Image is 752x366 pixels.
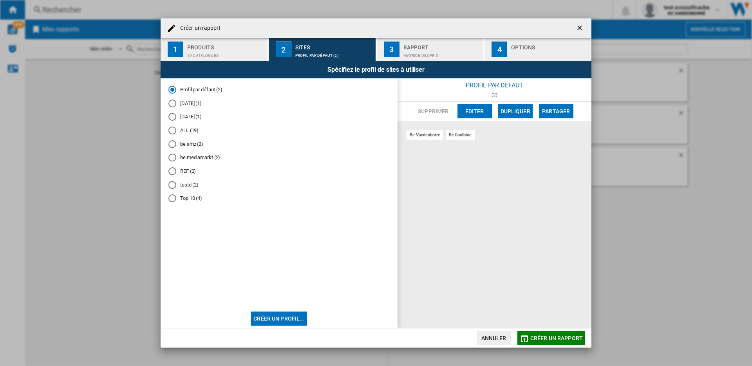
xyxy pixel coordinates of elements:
div: Produits [187,41,264,49]
button: Supprimer [416,104,451,118]
button: Annuler [477,331,511,345]
button: Partager [539,104,573,118]
div: be vandenborre [407,130,443,140]
md-radio-button: 12/09/23 (1) [168,113,390,121]
div: be coolblue [446,130,475,140]
md-radio-button: Top 10 (4) [168,195,390,202]
div: (2) [398,92,591,98]
div: Profil par défaut (2) [295,49,372,58]
button: Créer un rapport [517,331,585,345]
div: 19 catalogues [187,49,264,58]
md-radio-button: be amz (2) [168,140,390,148]
span: Créer un rapport [530,335,583,341]
div: 3 [384,42,399,57]
div: Spécifiez le profil de sites à utiliser [161,61,591,78]
md-radio-button: REF (2) [168,168,390,175]
div: Options [511,41,588,49]
button: Editer [457,104,492,118]
button: Créer un profil... [251,312,307,326]
div: Profil par défaut [398,78,591,92]
div: 2 [276,42,291,57]
button: 4 Options [484,38,591,61]
div: Sites [295,41,372,49]
button: 2 Sites Profil par défaut (2) [269,38,376,61]
div: Matrice des prix [403,49,481,58]
md-radio-button: ALL (19) [168,127,390,134]
md-radio-button: be mediamarkt (2) [168,154,390,161]
ng-md-icon: getI18NText('BUTTONS.CLOSE_DIALOG') [576,24,585,33]
md-radio-button: 05 sept (1) [168,100,390,107]
button: 1 Produits 19 catalogues [161,38,268,61]
h4: Créer un rapport [176,24,221,32]
button: 3 Rapport Matrice des prix [377,38,484,61]
md-radio-button: testd (2) [168,181,390,188]
div: 1 [168,42,183,57]
button: Dupliquer [498,104,533,118]
div: Rapport [403,41,481,49]
button: getI18NText('BUTTONS.CLOSE_DIALOG') [573,20,588,36]
md-radio-button: Profil par défaut (2) [168,86,390,94]
div: 4 [492,42,507,57]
